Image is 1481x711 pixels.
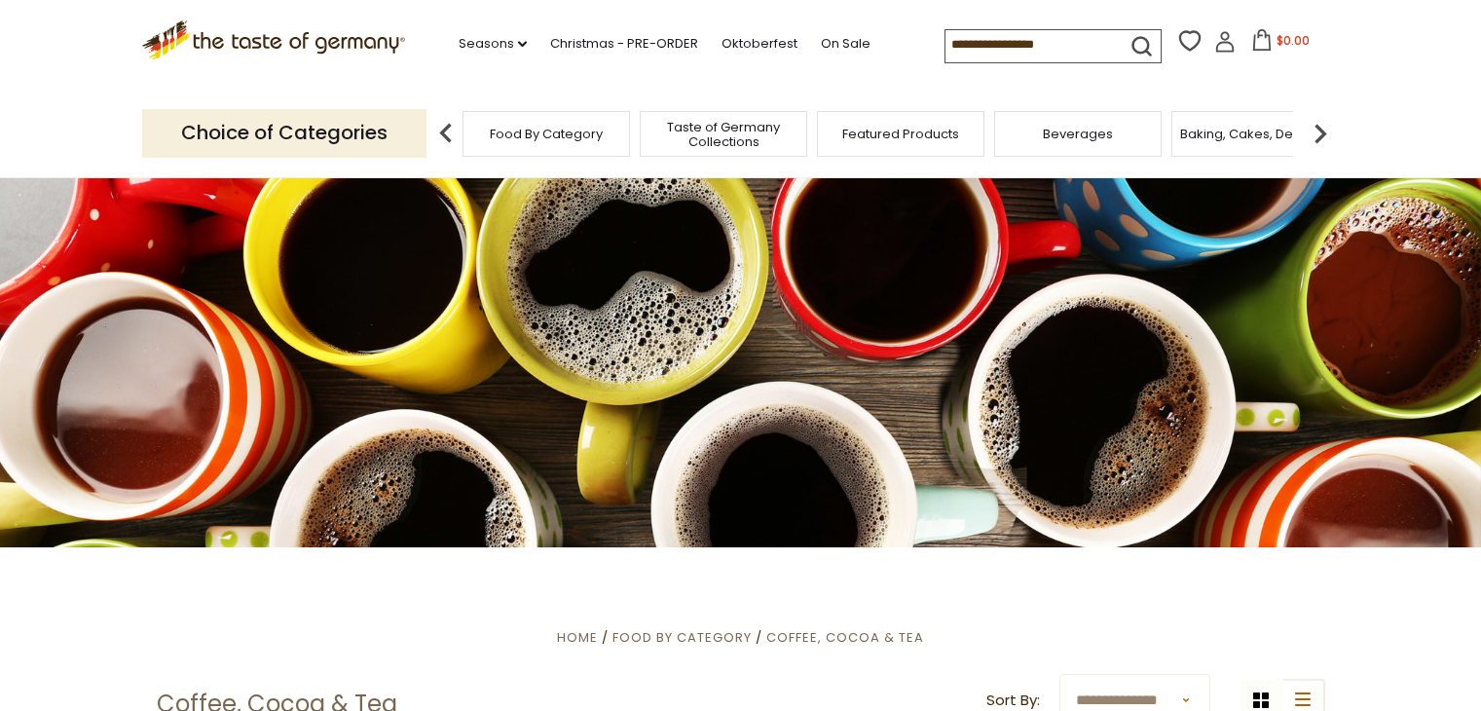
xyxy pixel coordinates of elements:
a: Baking, Cakes, Desserts [1180,127,1331,141]
p: Choice of Categories [142,109,426,157]
a: Seasons [459,33,527,55]
a: Taste of Germany Collections [646,120,801,149]
a: On Sale [821,33,870,55]
button: $0.00 [1240,29,1322,58]
a: Oktoberfest [722,33,797,55]
a: Beverages [1043,127,1113,141]
a: Home [557,628,598,647]
a: Food By Category [612,628,752,647]
img: previous arrow [426,114,465,153]
a: Featured Products [842,127,959,141]
a: Coffee, Cocoa & Tea [766,628,924,647]
img: next arrow [1301,114,1340,153]
a: Food By Category [490,127,603,141]
a: Christmas - PRE-ORDER [550,33,698,55]
span: $0.00 [1277,32,1310,49]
